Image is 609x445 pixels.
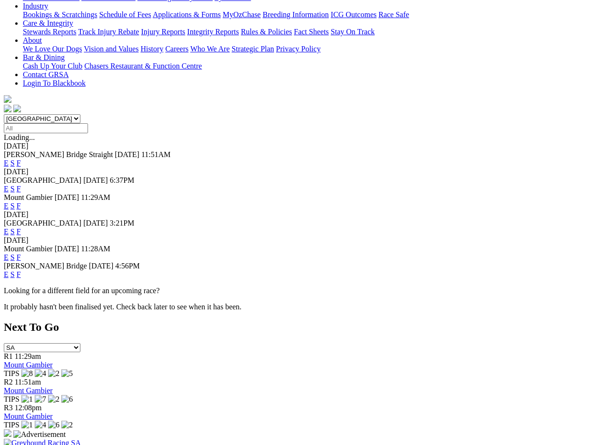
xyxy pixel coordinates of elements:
a: Mount Gambier [4,386,53,395]
img: 8 [21,369,33,378]
img: logo-grsa-white.png [4,95,11,103]
a: ICG Outcomes [331,10,376,19]
a: Industry [23,2,48,10]
img: 15187_Greyhounds_GreysPlayCentral_Resize_SA_WebsiteBanner_300x115_2025.jpg [4,429,11,437]
span: 12:08pm [15,404,42,412]
img: 2 [48,395,59,404]
span: R1 [4,352,13,360]
a: Chasers Restaurant & Function Centre [84,62,202,70]
img: 4 [35,421,46,429]
a: S [10,202,15,210]
a: E [4,202,9,210]
a: E [4,227,9,236]
div: [DATE] [4,142,605,150]
a: Injury Reports [141,28,185,36]
a: F [17,202,21,210]
span: 6:37PM [110,176,135,184]
a: S [10,253,15,261]
span: 3:21PM [110,219,135,227]
a: Track Injury Rebate [78,28,139,36]
span: [DATE] [89,262,114,270]
img: 1 [21,395,33,404]
a: S [10,185,15,193]
a: Stewards Reports [23,28,76,36]
partial: It probably hasn't been finalised yet. Check back later to see when it has been. [4,303,242,311]
a: About [23,36,42,44]
span: R2 [4,378,13,386]
img: 6 [48,421,59,429]
img: 1 [21,421,33,429]
span: Mount Gambier [4,193,53,201]
a: F [17,270,21,278]
span: [DATE] [55,245,79,253]
a: Applications & Forms [153,10,221,19]
a: Vision and Values [84,45,138,53]
span: 11:29AM [81,193,110,201]
a: Contact GRSA [23,70,69,79]
input: Select date [4,123,88,133]
a: Careers [165,45,188,53]
a: Fact Sheets [294,28,329,36]
img: 2 [61,421,73,429]
a: Breeding Information [263,10,329,19]
img: 2 [48,369,59,378]
a: Schedule of Fees [99,10,151,19]
a: Who We Are [190,45,230,53]
a: E [4,270,9,278]
span: 11:29am [15,352,41,360]
img: 6 [61,395,73,404]
a: Mount Gambier [4,412,53,420]
a: MyOzChase [223,10,261,19]
a: Bar & Dining [23,53,65,61]
span: TIPS [4,395,20,403]
span: 11:51AM [141,150,171,158]
a: Mount Gambier [4,361,53,369]
img: 4 [35,369,46,378]
a: Integrity Reports [187,28,239,36]
div: Care & Integrity [23,28,605,36]
a: Stay On Track [331,28,374,36]
a: Bookings & Scratchings [23,10,97,19]
p: Looking for a different field for an upcoming race? [4,287,605,295]
a: Strategic Plan [232,45,274,53]
img: 7 [35,395,46,404]
span: [PERSON_NAME] Bridge [4,262,87,270]
span: 11:28AM [81,245,110,253]
a: E [4,253,9,261]
span: [DATE] [83,176,108,184]
a: F [17,253,21,261]
span: [GEOGRAPHIC_DATA] [4,219,81,227]
a: S [10,270,15,278]
a: Rules & Policies [241,28,292,36]
span: R3 [4,404,13,412]
span: [DATE] [115,150,139,158]
span: [DATE] [83,219,108,227]
span: Loading... [4,133,35,141]
img: facebook.svg [4,105,11,112]
div: [DATE] [4,236,605,245]
a: S [10,227,15,236]
div: About [23,45,605,53]
div: Industry [23,10,605,19]
img: 5 [61,369,73,378]
span: 4:56PM [115,262,140,270]
span: TIPS [4,421,20,429]
a: Privacy Policy [276,45,321,53]
span: TIPS [4,369,20,377]
a: F [17,227,21,236]
span: [PERSON_NAME] Bridge Straight [4,150,113,158]
img: Advertisement [13,430,66,439]
span: [DATE] [55,193,79,201]
span: 11:51am [15,378,41,386]
a: S [10,159,15,167]
a: E [4,185,9,193]
span: Mount Gambier [4,245,53,253]
a: Cash Up Your Club [23,62,82,70]
a: We Love Our Dogs [23,45,82,53]
a: History [140,45,163,53]
img: twitter.svg [13,105,21,112]
div: Bar & Dining [23,62,605,70]
a: Login To Blackbook [23,79,86,87]
a: F [17,185,21,193]
a: Race Safe [378,10,409,19]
